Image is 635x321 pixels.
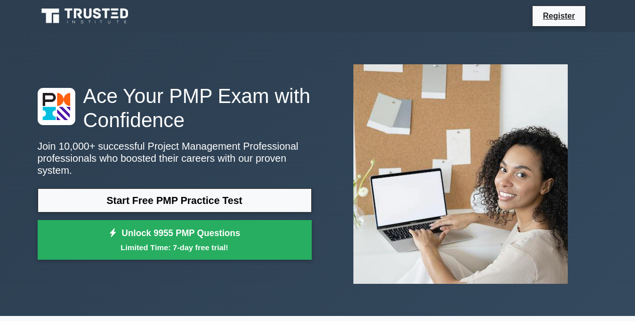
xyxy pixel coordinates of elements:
[38,140,312,176] p: Join 10,000+ successful Project Management Professional professionals who boosted their careers w...
[537,10,581,22] a: Register
[50,242,299,253] small: Limited Time: 7-day free trial!
[38,188,312,212] a: Start Free PMP Practice Test
[38,84,312,132] h1: Ace Your PMP Exam with Confidence
[38,220,312,260] a: Unlock 9955 PMP QuestionsLimited Time: 7-day free trial!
